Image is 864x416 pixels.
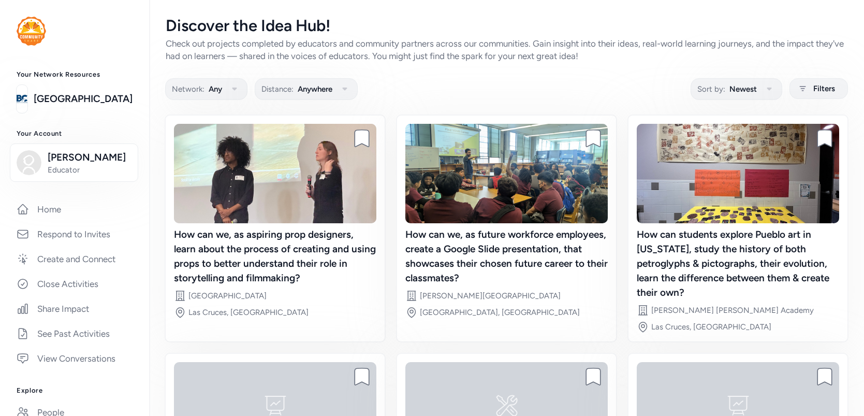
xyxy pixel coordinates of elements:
[48,150,131,165] span: [PERSON_NAME]
[209,83,222,95] span: Any
[8,198,141,221] a: Home
[8,347,141,370] a: View Conversations
[17,88,27,110] img: logo
[261,83,294,95] span: Distance:
[697,83,725,95] span: Sort by:
[17,386,133,395] h3: Explore
[34,92,133,106] a: [GEOGRAPHIC_DATA]
[174,227,376,285] div: How can we, as aspiring prop designers, learn about the process of creating and using props to be...
[48,165,131,175] span: Educator
[166,17,847,35] div: Discover the Idea Hub!
[691,78,782,100] button: Sort by:Newest
[637,124,839,223] img: image
[298,83,332,95] span: Anywhere
[10,144,138,182] button: [PERSON_NAME]Educator
[166,37,847,62] div: Check out projects completed by educators and community partners across our communities. Gain ins...
[8,272,141,295] a: Close Activities
[651,322,771,332] div: Las Cruces, [GEOGRAPHIC_DATA]
[8,322,141,345] a: See Past Activities
[405,227,608,285] div: How can we, as future workforce employees, create a Google Slide presentation, that showcases the...
[637,227,839,300] div: How can students explore Pueblo art in [US_STATE], study the history of both petroglyphs & pictog...
[174,124,376,223] img: image
[17,70,133,79] h3: Your Network Resources
[420,291,561,301] div: [PERSON_NAME][GEOGRAPHIC_DATA]
[17,17,46,46] img: logo
[729,83,757,95] span: Newest
[8,297,141,320] a: Share Impact
[172,83,204,95] span: Network:
[405,124,608,223] img: image
[420,307,580,318] div: [GEOGRAPHIC_DATA], [GEOGRAPHIC_DATA]
[813,82,835,95] span: Filters
[165,78,247,100] button: Network:Any
[8,248,141,270] a: Create and Connect
[17,130,133,138] h3: Your Account
[188,291,267,301] div: [GEOGRAPHIC_DATA]
[651,305,814,315] div: [PERSON_NAME] [PERSON_NAME] Academy
[8,223,141,246] a: Respond to Invites
[188,307,309,318] div: Las Cruces, [GEOGRAPHIC_DATA]
[255,78,358,100] button: Distance:Anywhere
